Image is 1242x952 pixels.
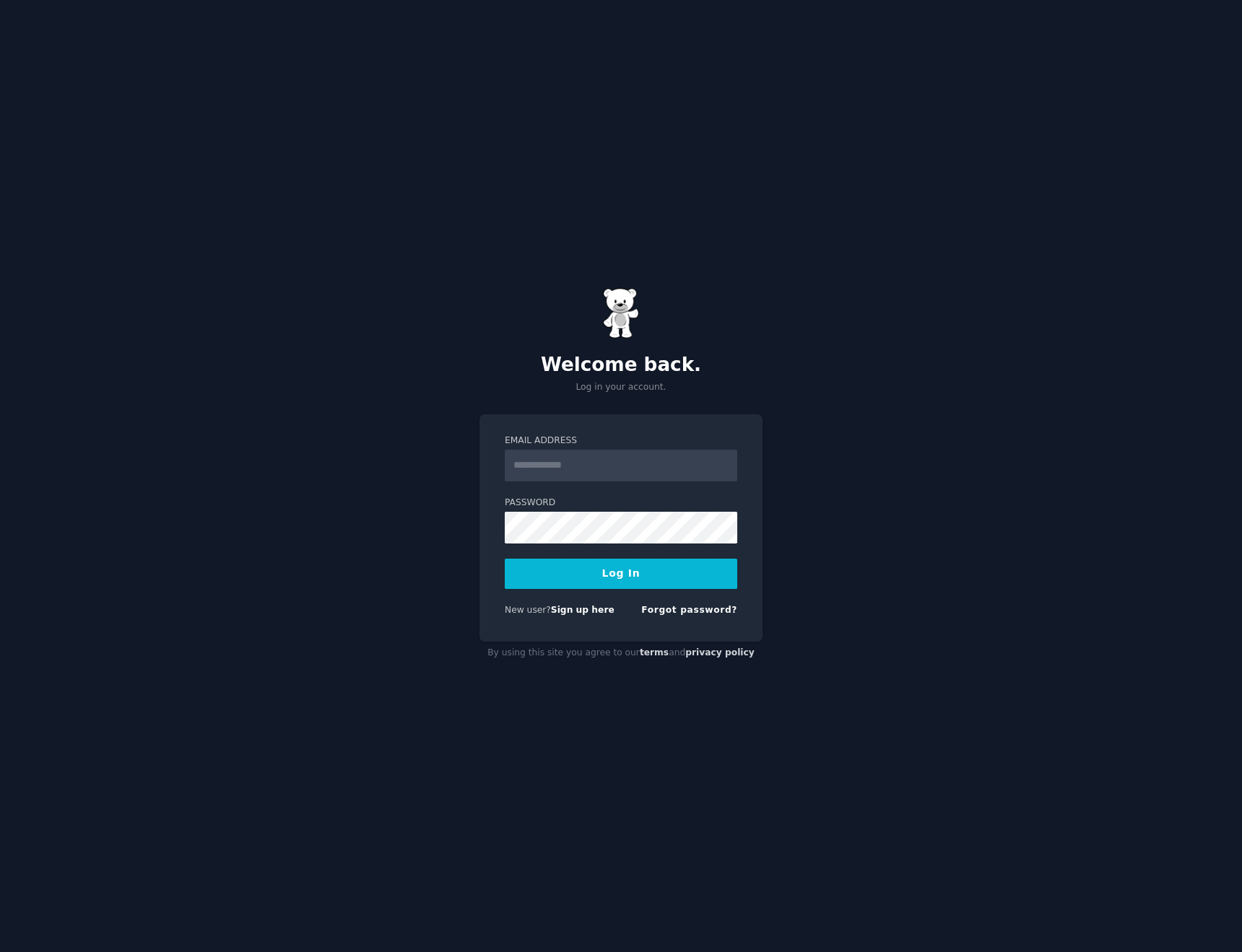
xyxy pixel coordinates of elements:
label: Password [505,497,737,510]
a: Sign up here [551,605,615,615]
a: Forgot password? [641,605,737,615]
span: New user? [505,605,551,615]
div: By using this site you agree to our and [479,642,763,665]
img: Gummy Bear [603,288,639,339]
label: Email Address [505,434,737,447]
a: terms [640,647,669,658]
p: Log in your account. [479,381,763,394]
button: Log In [505,559,737,589]
h2: Welcome back. [479,354,763,377]
a: privacy policy [685,647,755,658]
